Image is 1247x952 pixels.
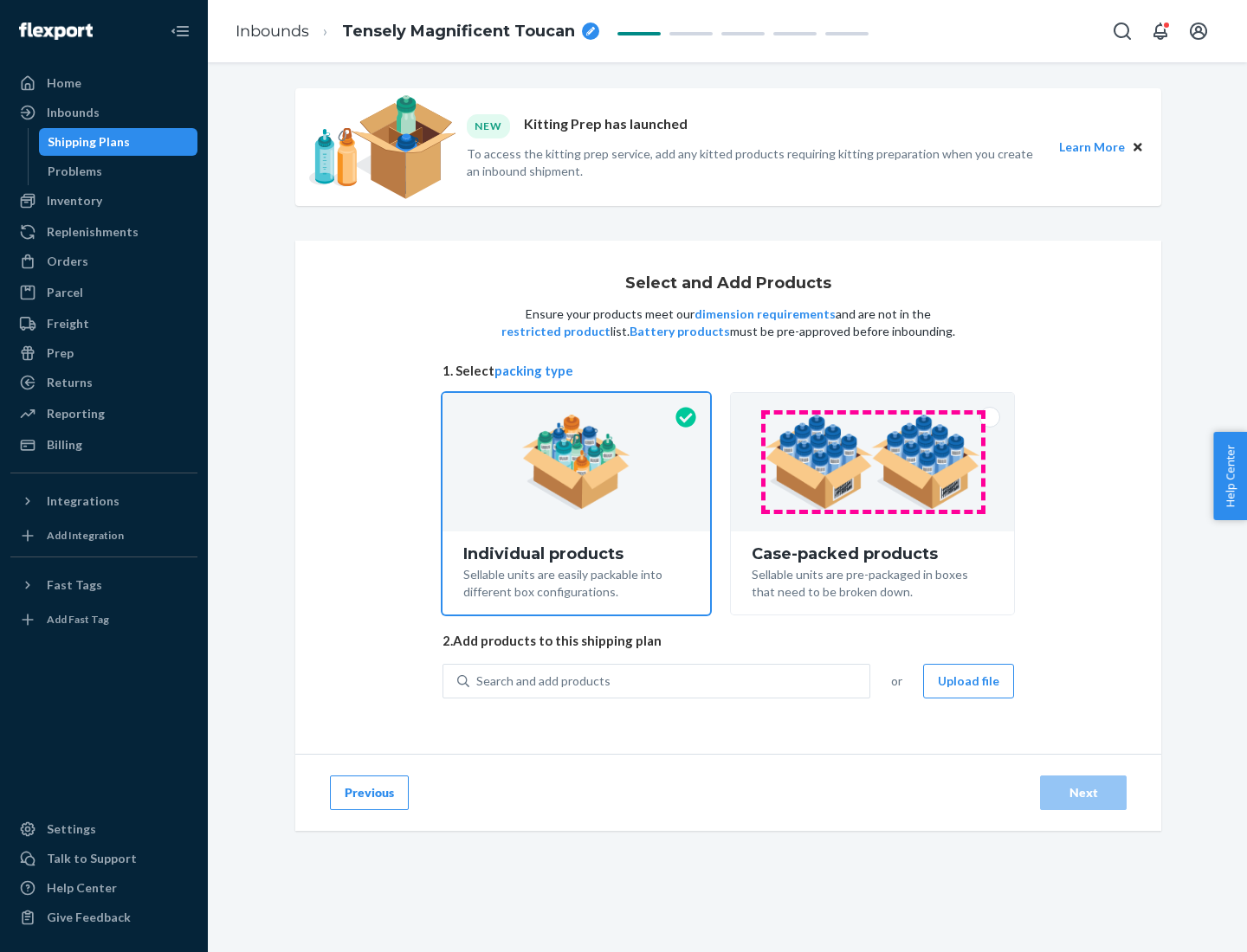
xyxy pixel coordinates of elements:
a: Reporting [10,400,197,428]
div: Inventory [47,192,102,209]
div: Sellable units are easily packable into different box configurations. [463,563,689,601]
div: Prep [47,344,74,362]
div: Replenishments [47,223,139,241]
a: Talk to Support [10,845,197,872]
a: Orders [10,248,197,275]
div: Talk to Support [47,850,137,867]
a: Inbounds [10,99,197,126]
h1: Select and Add Products [625,275,831,293]
div: Add Integration [47,528,124,543]
a: Help Center [10,874,197,902]
a: Shipping Plans [39,128,198,156]
button: dimension requirements [695,306,836,323]
button: Integrations [10,487,197,515]
div: Reporting [47,405,105,422]
div: Shipping Plans [48,133,130,151]
button: Previous [330,775,409,810]
button: restricted product [501,323,611,340]
span: 2. Add products to this shipping plan [443,632,1014,650]
a: Inbounds [236,22,309,41]
p: To access the kitting prep service, add any kitted products requiring kitting preparation when yo... [467,145,1043,180]
span: 1. Select [443,362,1014,380]
div: Integrations [47,492,120,510]
div: Inbounds [47,104,100,121]
button: Help Center [1213,432,1247,520]
img: case-pack.59cecea509d18c883b923b81aeac6d0b.png [765,415,980,510]
div: Next [1055,784,1112,801]
button: Close Navigation [163,14,197,48]
div: Case-packed products [752,545,993,563]
button: Open account menu [1181,14,1216,48]
div: Help Center [47,879,117,897]
img: individual-pack.facf35554cb0f1810c75b2bd6df2d64e.png [522,415,630,510]
a: Replenishments [10,218,197,246]
button: Learn More [1059,138,1125,157]
span: Tensely Magnificent Toucan [342,21,575,43]
a: Inventory [10,187,197,215]
span: or [891,672,902,690]
div: Sellable units are pre-packaged in boxes that need to be broken down. [752,563,993,601]
div: NEW [467,114,510,138]
a: Billing [10,431,197,459]
button: packing type [494,362,573,380]
a: Add Fast Tag [10,606,197,634]
div: Search and add products [476,672,611,690]
a: Parcel [10,279,197,306]
div: Individual products [463,545,689,563]
a: Add Integration [10,522,197,550]
div: Fast Tags [47,576,102,594]
p: Kitting Prep has launched [524,114,688,138]
img: Flexport logo [19,23,93,40]
ol: breadcrumbs [222,6,613,57]
button: Give Feedback [10,904,197,931]
button: Battery products [630,323,730,340]
button: Upload file [923,664,1014,698]
div: Parcel [47,284,83,301]
div: Billing [47,436,82,453]
div: Returns [47,374,93,391]
a: Problems [39,158,198,185]
div: Add Fast Tag [47,612,109,627]
button: Close [1128,138,1147,157]
button: Next [1040,775,1127,810]
button: Fast Tags [10,571,197,599]
div: Orders [47,253,88,270]
button: Open notifications [1143,14,1178,48]
div: Freight [47,315,89,332]
a: Returns [10,369,197,396]
a: Freight [10,310,197,338]
a: Settings [10,815,197,843]
a: Home [10,69,197,97]
div: Problems [48,163,102,180]
p: Ensure your products meet our and are not in the list. must be pre-approved before inbounding. [500,306,957,340]
div: Settings [47,820,96,838]
div: Give Feedback [47,909,131,926]
a: Prep [10,339,197,367]
div: Home [47,74,81,92]
button: Open Search Box [1105,14,1140,48]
